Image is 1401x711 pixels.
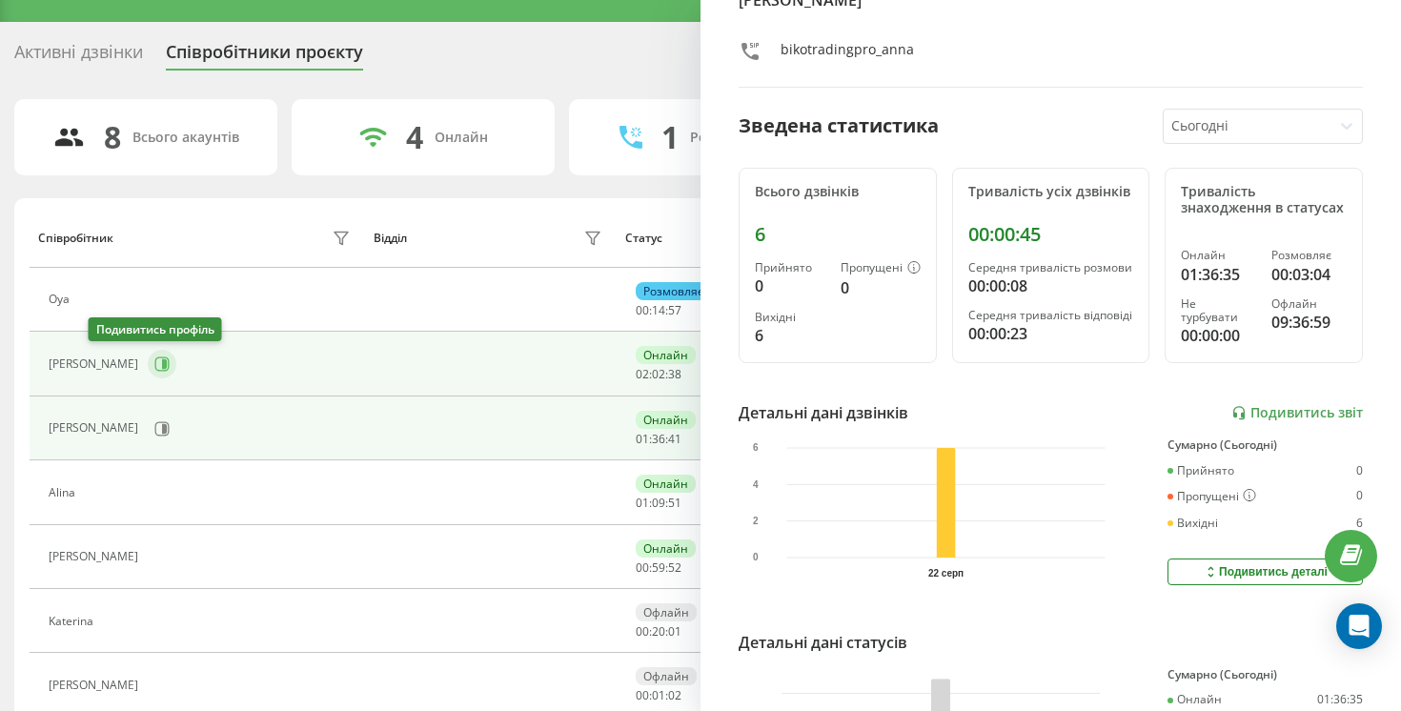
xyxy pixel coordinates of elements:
[1317,693,1363,706] div: 01:36:35
[739,401,908,424] div: Детальні дані дзвінків
[1167,464,1234,477] div: Прийнято
[1167,559,1363,585] button: Подивитись деталі
[49,293,74,306] div: Oya
[49,421,143,435] div: [PERSON_NAME]
[1271,297,1347,311] div: Офлайн
[668,431,681,447] span: 41
[1356,464,1363,477] div: 0
[1167,489,1256,504] div: Пропущені
[49,357,143,371] div: [PERSON_NAME]
[1181,249,1256,262] div: Онлайн
[636,368,681,381] div: : :
[49,550,143,563] div: [PERSON_NAME]
[636,475,696,493] div: Онлайн
[668,559,681,576] span: 52
[755,261,825,274] div: Прийнято
[1181,184,1347,216] div: Тривалість знаходження в статусах
[661,119,679,155] div: 1
[968,274,1134,297] div: 00:00:08
[406,119,423,155] div: 4
[652,687,665,703] span: 01
[968,309,1134,322] div: Середня тривалість відповіді
[636,495,649,511] span: 01
[636,561,681,575] div: : :
[781,40,914,68] div: bikotradingpro_anna
[652,623,665,640] span: 20
[755,324,825,347] div: 6
[1271,249,1347,262] div: Розмовляє
[652,559,665,576] span: 59
[1271,263,1347,286] div: 00:03:04
[1181,324,1256,347] div: 00:00:00
[755,274,825,297] div: 0
[1336,603,1382,649] div: Open Intercom Messenger
[636,667,697,685] div: Офлайн
[1181,263,1256,286] div: 01:36:35
[668,687,681,703] span: 02
[1203,564,1328,579] div: Подивитись деталі
[374,232,407,245] div: Відділ
[652,431,665,447] span: 36
[636,539,696,558] div: Онлайн
[132,130,239,146] div: Всього акаунтів
[636,411,696,429] div: Онлайн
[636,497,681,510] div: : :
[1356,517,1363,530] div: 6
[668,366,681,382] span: 38
[1167,517,1218,530] div: Вихідні
[753,443,759,454] text: 6
[753,553,759,563] text: 0
[668,495,681,511] span: 51
[968,261,1134,274] div: Середня тривалість розмови
[49,486,80,499] div: Alina
[1167,438,1363,452] div: Сумарно (Сьогодні)
[166,42,363,71] div: Співробітники проєкту
[636,687,649,703] span: 00
[104,119,121,155] div: 8
[1181,297,1256,325] div: Не турбувати
[636,346,696,364] div: Онлайн
[1231,405,1363,421] a: Подивитись звіт
[636,625,681,639] div: : :
[89,317,222,341] div: Подивитись профіль
[1271,311,1347,334] div: 09:36:59
[739,631,907,654] div: Детальні дані статусів
[841,276,921,299] div: 0
[636,304,681,317] div: : :
[968,184,1134,200] div: Тривалість усіх дзвінків
[636,689,681,702] div: : :
[652,302,665,318] span: 14
[968,223,1134,246] div: 00:00:45
[755,223,921,246] div: 6
[1167,668,1363,681] div: Сумарно (Сьогодні)
[753,516,759,526] text: 2
[625,232,662,245] div: Статус
[753,479,759,490] text: 4
[636,282,711,300] div: Розмовляє
[1167,693,1222,706] div: Онлайн
[668,302,681,318] span: 57
[636,366,649,382] span: 02
[928,568,964,579] text: 22 серп
[841,261,921,276] div: Пропущені
[38,232,113,245] div: Співробітник
[49,679,143,692] div: [PERSON_NAME]
[636,431,649,447] span: 01
[755,311,825,324] div: Вихідні
[435,130,488,146] div: Онлайн
[652,366,665,382] span: 02
[636,559,649,576] span: 00
[739,112,939,140] div: Зведена статистика
[690,130,782,146] div: Розмовляють
[636,603,697,621] div: Офлайн
[636,302,649,318] span: 00
[49,615,98,628] div: Katerina
[636,433,681,446] div: : :
[14,42,143,71] div: Активні дзвінки
[968,322,1134,345] div: 00:00:23
[668,623,681,640] span: 01
[652,495,665,511] span: 09
[636,623,649,640] span: 00
[1356,489,1363,504] div: 0
[755,184,921,200] div: Всього дзвінків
